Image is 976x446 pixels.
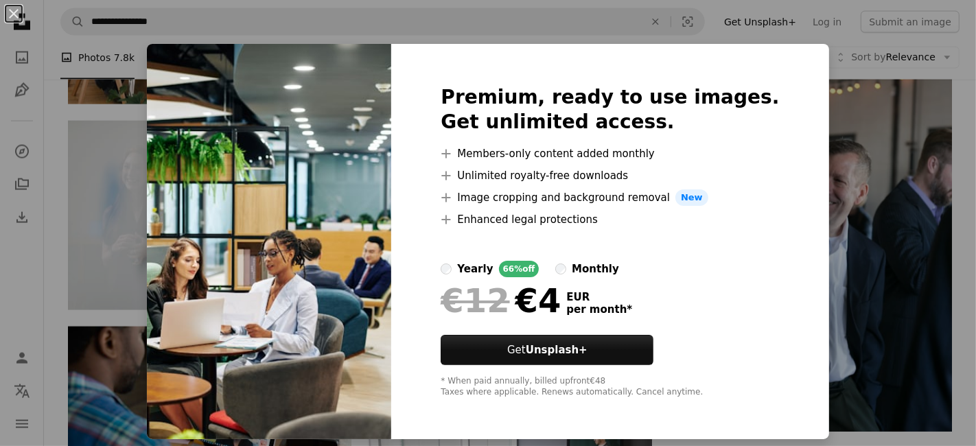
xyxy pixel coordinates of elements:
[555,263,566,274] input: monthly
[147,44,391,439] img: premium_photo-1683121489634-5d3f7892a6fe
[566,303,632,316] span: per month *
[675,189,708,206] span: New
[572,261,619,277] div: monthly
[566,291,632,303] span: EUR
[441,211,779,228] li: Enhanced legal protections
[441,335,653,365] button: GetUnsplash+
[441,263,452,274] input: yearly66%off
[499,261,539,277] div: 66% off
[441,167,779,184] li: Unlimited royalty-free downloads
[457,261,493,277] div: yearly
[526,344,588,356] strong: Unsplash+
[441,283,509,318] span: €12
[441,85,779,134] h2: Premium, ready to use images. Get unlimited access.
[441,376,779,398] div: * When paid annually, billed upfront €48 Taxes where applicable. Renews automatically. Cancel any...
[441,283,561,318] div: €4
[441,189,779,206] li: Image cropping and background removal
[441,145,779,162] li: Members-only content added monthly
